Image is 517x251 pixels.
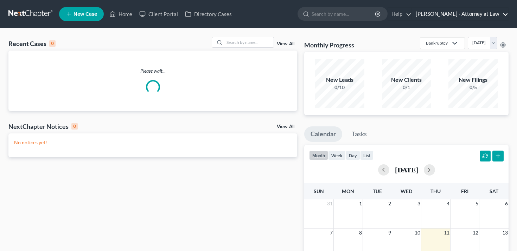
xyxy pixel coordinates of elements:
[71,123,78,130] div: 0
[326,199,333,208] span: 31
[8,122,78,131] div: NextChapter Notices
[345,126,373,142] a: Tasks
[136,8,181,20] a: Client Portal
[417,199,421,208] span: 3
[342,188,354,194] span: Mon
[346,151,360,160] button: day
[74,12,97,17] span: New Case
[8,39,56,48] div: Recent Cases
[304,41,354,49] h3: Monthly Progress
[446,199,450,208] span: 4
[430,188,441,194] span: Thu
[448,84,498,91] div: 0/5
[388,8,411,20] a: Help
[312,7,376,20] input: Search by name...
[277,124,294,129] a: View All
[309,151,328,160] button: month
[106,8,136,20] a: Home
[504,199,509,208] span: 6
[315,76,364,84] div: New Leads
[382,76,431,84] div: New Clients
[304,126,342,142] a: Calendar
[401,188,412,194] span: Wed
[382,84,431,91] div: 0/1
[472,229,479,237] span: 12
[414,229,421,237] span: 10
[461,188,468,194] span: Fri
[224,37,274,47] input: Search by name...
[49,40,56,47] div: 0
[358,229,363,237] span: 8
[277,41,294,46] a: View All
[14,139,292,146] p: No notices yet!
[181,8,235,20] a: Directory Cases
[490,188,498,194] span: Sat
[329,229,333,237] span: 7
[412,8,508,20] a: [PERSON_NAME] - Attorney at Law
[388,199,392,208] span: 2
[360,151,374,160] button: list
[358,199,363,208] span: 1
[328,151,346,160] button: week
[475,199,479,208] span: 5
[395,166,418,173] h2: [DATE]
[426,40,448,46] div: Bankruptcy
[388,229,392,237] span: 9
[373,188,382,194] span: Tue
[443,229,450,237] span: 11
[314,188,324,194] span: Sun
[502,229,509,237] span: 13
[315,84,364,91] div: 0/10
[448,76,498,84] div: New Filings
[8,67,297,74] p: Please wait...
